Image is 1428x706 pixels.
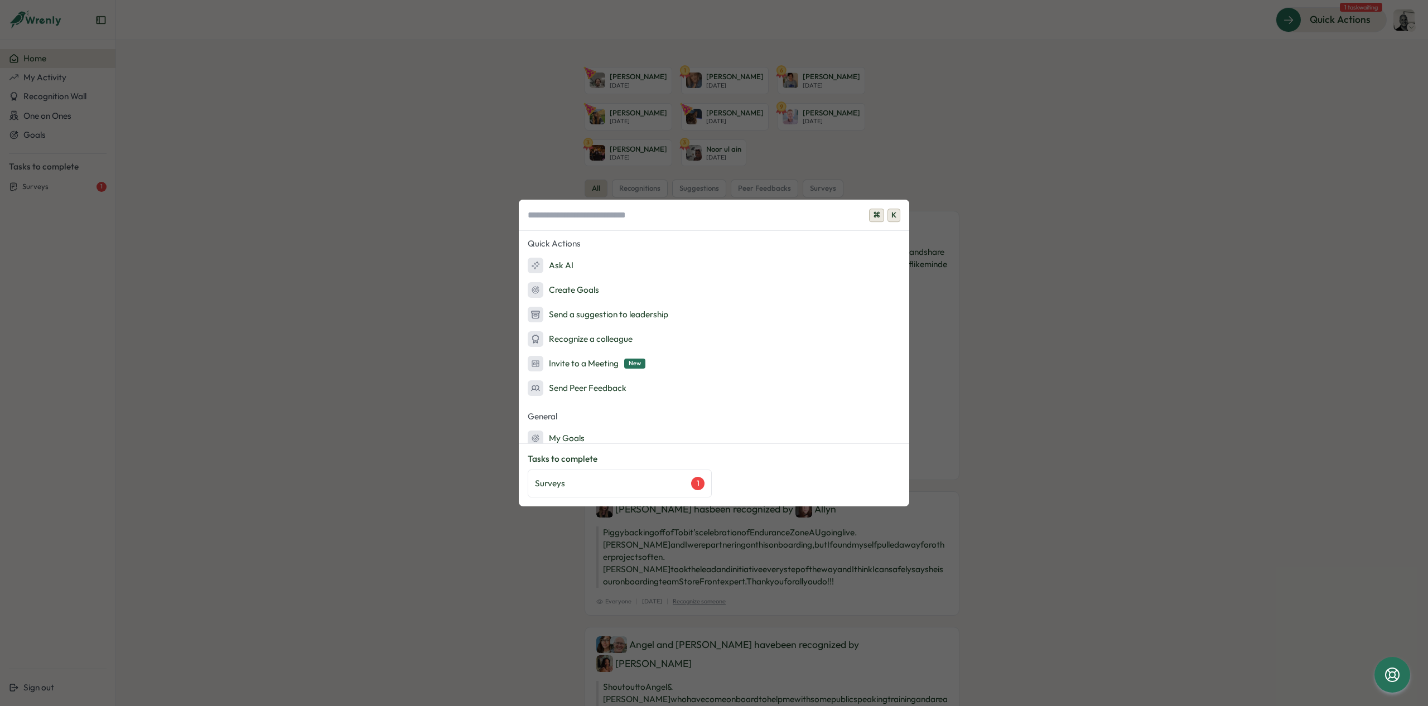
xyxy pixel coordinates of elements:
[519,408,909,425] p: General
[519,352,909,375] button: Invite to a MeetingNew
[519,235,909,252] p: Quick Actions
[519,279,909,301] button: Create Goals
[869,209,884,222] span: ⌘
[528,431,585,446] div: My Goals
[528,331,633,347] div: Recognize a colleague
[624,359,645,368] span: New
[691,477,705,490] div: 1
[519,328,909,350] button: Recognize a colleague
[528,380,626,396] div: Send Peer Feedback
[519,254,909,277] button: Ask AI
[535,477,565,490] p: Surveys
[528,258,573,273] div: Ask AI
[528,356,645,371] div: Invite to a Meeting
[528,282,599,298] div: Create Goals
[519,427,909,449] button: My Goals
[528,307,668,322] div: Send a suggestion to leadership
[519,377,909,399] button: Send Peer Feedback
[519,303,909,326] button: Send a suggestion to leadership
[887,209,900,222] span: K
[528,453,900,465] p: Tasks to complete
